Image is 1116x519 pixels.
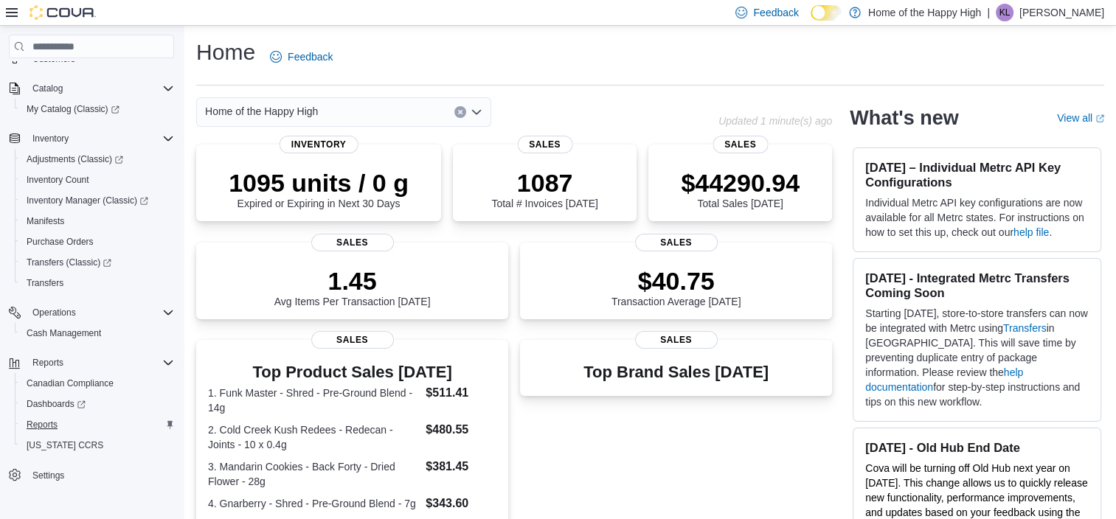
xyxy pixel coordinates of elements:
a: Transfers (Classic) [15,252,180,273]
dt: 2. Cold Creek Kush Redees - Redecan - Joints - 10 x 0.4g [208,422,420,452]
a: help file [1013,226,1049,238]
button: Manifests [15,211,180,231]
span: Inventory Manager (Classic) [21,192,174,209]
span: Washington CCRS [21,436,174,454]
a: Transfers [21,274,69,292]
button: Clear input [454,106,466,118]
dd: $511.41 [426,384,496,402]
a: Inventory Count [21,171,95,189]
a: My Catalog (Classic) [15,99,180,119]
span: Reports [32,357,63,369]
button: Catalog [3,78,180,99]
span: My Catalog (Classic) [21,100,174,118]
a: Manifests [21,212,70,230]
button: Canadian Compliance [15,373,180,394]
a: Settings [27,467,70,484]
span: Inventory [32,133,69,144]
span: Dashboards [27,398,86,410]
span: Reports [21,416,174,433]
p: 1087 [491,168,597,198]
p: Individual Metrc API key configurations are now available for all Metrc states. For instructions ... [865,195,1089,240]
a: Transfers [1003,322,1047,334]
div: Avg Items Per Transaction [DATE] [274,266,431,307]
span: Home of the Happy High [205,102,318,120]
input: Dark Mode [811,5,842,21]
a: Inventory Manager (Classic) [15,190,180,211]
span: Sales [311,331,394,349]
span: Inventory [27,130,174,147]
span: Transfers (Classic) [27,257,111,268]
h1: Home [196,38,255,67]
div: Transaction Average [DATE] [611,266,741,307]
button: Reports [15,414,180,435]
div: Kaitlyn Loney [996,4,1013,21]
button: Purchase Orders [15,231,180,252]
div: Total # Invoices [DATE] [491,168,597,209]
span: Feedback [288,49,333,64]
span: Operations [32,307,76,318]
h2: What's new [850,106,958,130]
dd: $480.55 [426,421,496,439]
h3: [DATE] - Integrated Metrc Transfers Coming Soon [865,271,1089,300]
a: [US_STATE] CCRS [21,436,109,454]
a: Purchase Orders [21,233,100,251]
span: Purchase Orders [21,233,174,251]
span: [US_STATE] CCRS [27,439,103,451]
span: Reports [27,354,174,372]
span: Transfers (Classic) [21,254,174,271]
dd: $381.45 [426,458,496,476]
a: Inventory Manager (Classic) [21,192,154,209]
a: Transfers (Classic) [21,254,117,271]
span: Settings [32,470,64,481]
span: Purchase Orders [27,236,94,248]
p: Home of the Happy High [868,4,981,21]
span: Reports [27,419,58,431]
button: Operations [3,302,180,323]
h3: Top Product Sales [DATE] [208,363,496,381]
span: My Catalog (Classic) [27,103,119,115]
span: Adjustments (Classic) [27,153,123,165]
span: Adjustments (Classic) [21,150,174,168]
div: Total Sales [DATE] [681,168,800,209]
a: View allExternal link [1057,112,1104,124]
button: [US_STATE] CCRS [15,435,180,456]
h3: [DATE] – Individual Metrc API Key Configurations [865,160,1089,189]
span: Cash Management [21,324,174,342]
a: My Catalog (Classic) [21,100,125,118]
a: Canadian Compliance [21,375,119,392]
p: $44290.94 [681,168,800,198]
span: Cash Management [27,327,101,339]
a: Dashboards [15,394,180,414]
span: Dashboards [21,395,174,413]
svg: External link [1095,114,1104,123]
a: Reports [21,416,63,433]
span: Transfers [27,277,63,289]
dt: 3. Mandarin Cookies - Back Forty - Dried Flower - 28g [208,459,420,489]
span: Sales [713,136,768,153]
a: Adjustments (Classic) [21,150,129,168]
span: Manifests [27,215,64,227]
span: Catalog [27,80,174,97]
a: Dashboards [21,395,91,413]
button: Inventory [27,130,74,147]
button: Reports [3,352,180,373]
span: Canadian Compliance [21,375,174,392]
span: Sales [517,136,572,153]
button: Inventory [3,128,180,149]
img: Cova [30,5,96,20]
button: Settings [3,464,180,486]
p: 1.45 [274,266,431,296]
span: Inventory Count [21,171,174,189]
span: Sales [635,234,718,251]
h3: Top Brand Sales [DATE] [583,363,769,381]
button: Catalog [27,80,69,97]
dt: 1. Funk Master - Shred - Pre-Ground Blend - 14g [208,386,420,415]
p: | [987,4,990,21]
a: Feedback [264,42,339,72]
p: 1095 units / 0 g [229,168,409,198]
span: Transfers [21,274,174,292]
p: Starting [DATE], store-to-store transfers can now be integrated with Metrc using in [GEOGRAPHIC_D... [865,306,1089,409]
p: [PERSON_NAME] [1019,4,1104,21]
span: Inventory Manager (Classic) [27,195,148,206]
